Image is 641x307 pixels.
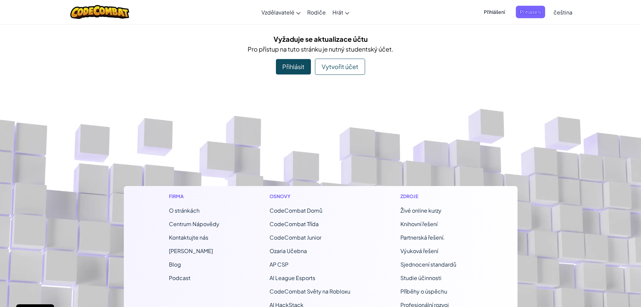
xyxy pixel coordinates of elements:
a: Vzdělavatelé [258,3,304,21]
a: [PERSON_NAME] [169,247,213,254]
a: Studie účinnosti [400,274,441,281]
a: Rodiče [304,3,329,21]
a: Příběhy o úspěchu [400,288,447,295]
button: Přihlášení [516,6,545,18]
a: Ozaria Učebna [270,247,307,254]
button: Přihlášení [480,6,509,18]
a: CodeCombat Světy na Robloxu [270,288,350,295]
a: Živé online kurzy [400,207,441,214]
h1: Osnovy [270,193,350,200]
a: Partnerská řešení. [400,234,445,241]
span: CodeCombat Domů [270,207,322,214]
span: čeština [554,9,572,16]
img: CodeCombat logo [70,5,129,19]
a: O stránkách [169,207,200,214]
a: Hrát [329,3,353,21]
a: čeština [550,3,576,21]
a: Centrum Nápovědy [169,220,219,227]
p: Pro přístup na tuto stránku je nutný studentský účet. [129,44,512,54]
a: Podcast [169,274,190,281]
a: AP CSP [270,261,288,268]
span: Hrát [332,9,343,16]
a: Blog [169,261,181,268]
a: AI League Esports [270,274,315,281]
a: CodeCombat Třída [270,220,319,227]
div: Přihlásit [276,59,311,74]
a: CodeCombat Junior [270,234,321,241]
span: Vzdělavatelé [261,9,294,16]
a: Výuková řešení [400,247,438,254]
h1: Zdroje [400,193,472,200]
div: Vytvořit účet [315,59,365,75]
h1: Firma [169,193,219,200]
h5: Vyžaduje se aktualizace účtu [129,34,512,44]
a: Sjednocení standardů [400,261,456,268]
span: Kontaktujte nás [169,234,208,241]
a: Knihovní řešení [400,220,437,227]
